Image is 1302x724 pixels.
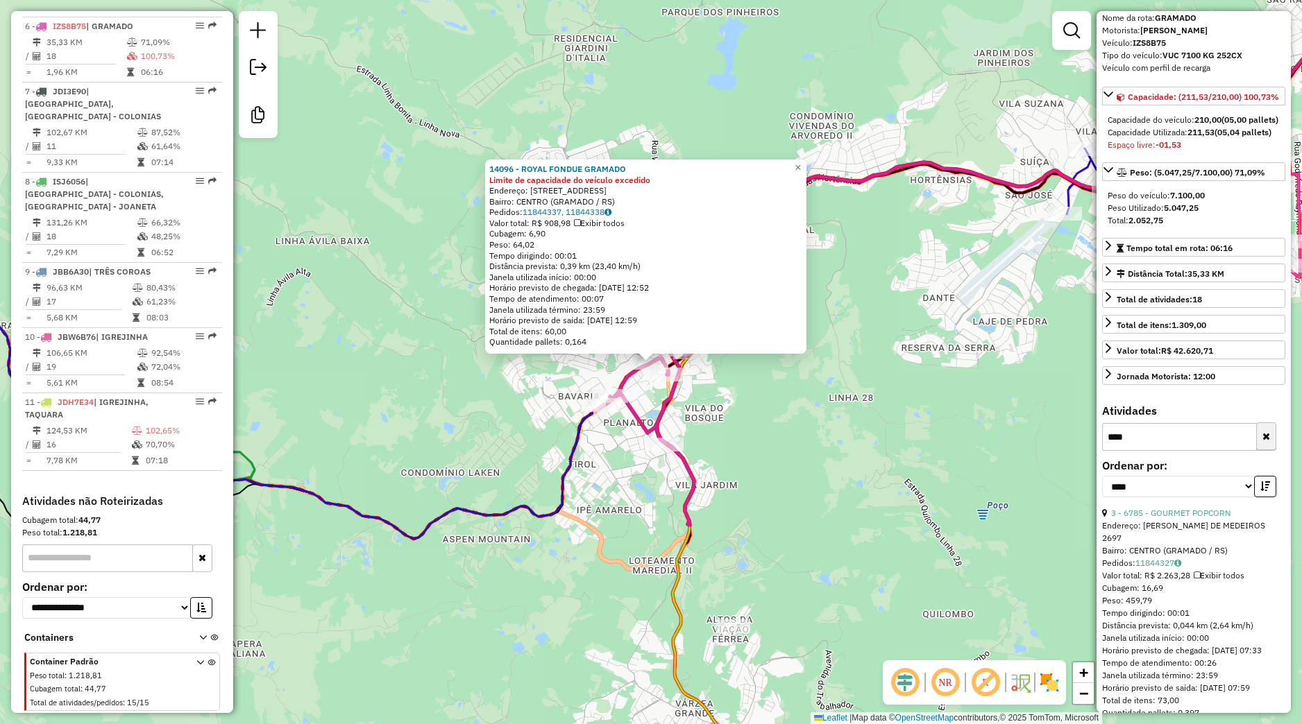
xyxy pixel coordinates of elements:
[1102,582,1285,594] div: Cubagem: 16,69
[489,336,802,347] div: Quantidade pallets: 0,164
[133,313,139,322] i: Tempo total em rota
[1174,559,1181,567] i: Observações
[1172,320,1206,330] strong: 1.309,00
[137,128,148,137] i: % de utilização do peso
[1194,570,1244,580] span: Exibir todos
[46,438,131,451] td: 16
[30,684,81,693] span: Cubagem total
[523,207,611,217] a: 11844337, 11844338
[69,671,102,680] span: 1.218,81
[1102,264,1285,282] a: Distância Total:35,33 KM
[46,230,137,243] td: 18
[46,155,137,169] td: 9,33 KM
[151,139,217,153] td: 61,64%
[127,52,137,60] i: % de utilização da cubagem
[151,216,217,230] td: 66,32%
[244,17,272,48] a: Nova sessão e pesquisa
[140,65,217,79] td: 06:16
[1254,476,1276,497] button: Ordem decrescente
[208,332,217,341] em: Rota exportada
[1102,607,1285,619] div: Tempo dirigindo: 00:01
[33,232,41,241] i: Total de Atividades
[489,228,802,239] div: Cubagem: 6,90
[1170,190,1205,200] strong: 7.100,00
[46,216,137,230] td: 131,26 KM
[1192,294,1202,304] strong: 18
[25,295,32,309] td: /
[1108,202,1280,214] div: Peso Utilizado:
[1128,215,1163,225] strong: 2.052,75
[489,164,626,174] a: 14096 - ROYAL FONDUE GRAMADO
[1102,594,1285,607] div: Peso: 459,79
[969,666,1002,699] span: Exibir rótulo
[127,68,134,76] i: Tempo total em rota
[489,174,650,184] strong: Limite de capacidade do veículo excedido
[1108,214,1280,227] div: Total:
[137,158,144,166] i: Tempo total em rota
[89,266,151,277] span: | TRÊS COROAS
[46,139,137,153] td: 11
[33,52,41,60] i: Total de Atividades
[196,87,204,95] em: Opções
[1102,162,1285,181] a: Peso: (5.047,25/7.100,00) 71,09%
[22,494,222,508] h4: Atividades não Roteirizadas
[208,21,217,30] em: Rota exportada
[65,671,67,680] span: :
[53,176,85,187] span: ISJ6056
[208,397,217,406] em: Rota exportada
[489,164,802,347] div: Tempo de atendimento: 00:07
[489,250,802,261] div: Tempo dirigindo: 00:01
[78,515,101,525] strong: 44,77
[33,128,41,137] i: Distância Total
[33,38,41,46] i: Distância Total
[46,49,126,63] td: 18
[1111,508,1231,518] a: 3 - 6785 - GOURMET POPCORN
[151,230,217,243] td: 48,25%
[1128,92,1279,102] span: Capacidade: (211,53/210,00) 100,73%
[1102,644,1285,657] div: Horário previsto de chegada: [DATE] 07:33
[53,21,86,31] span: IZS8B75
[25,176,164,212] span: | [GEOGRAPHIC_DATA] - COLONIAS, [GEOGRAPHIC_DATA] - JOANETA
[1102,87,1285,105] a: Capacidade: (211,53/210,00) 100,73%
[25,311,32,325] td: =
[1058,17,1085,44] a: Exibir filtros
[1126,243,1233,253] span: Tempo total em rota: 06:16
[85,684,106,693] span: 44,77
[22,526,222,539] div: Peso total:
[1140,25,1208,35] strong: [PERSON_NAME]
[22,578,222,595] label: Ordenar por:
[1073,683,1094,704] a: Zoom out
[132,426,142,435] i: % de utilização do peso
[33,142,41,150] i: Total de Atividades
[1102,507,1285,719] div: Tempo de atendimento: 00:26
[196,397,204,406] em: Opções
[25,139,32,153] td: /
[137,218,148,227] i: % de utilização do peso
[1102,238,1285,257] a: Tempo total em rota: 06:16
[137,349,148,357] i: % de utilização do peso
[895,713,954,723] a: OpenStreetMap
[145,454,217,467] td: 07:18
[244,53,272,85] a: Exportar sessão
[140,35,217,49] td: 71,09%
[190,597,212,619] button: Ordem crescente
[1102,569,1285,582] div: Valor total: R$ 2.263,28
[1215,127,1271,137] strong: (05,04 pallets)
[25,230,32,243] td: /
[58,397,94,407] span: JDH7E34
[132,456,139,465] i: Tempo total em rota
[127,38,137,46] i: % de utilização do peso
[1079,684,1088,702] span: −
[604,208,611,216] i: Observações
[1102,37,1285,49] div: Veículo:
[489,196,802,207] div: Bairro: CENTRO (GRAMADO / RS)
[25,454,32,467] td: =
[33,426,41,435] i: Distância Total
[127,698,149,707] span: 15/15
[1102,108,1285,157] div: Capacidade: (211,53/210,00) 100,73%
[814,713,847,723] a: Leaflet
[25,376,32,390] td: =
[929,666,962,699] span: Ocultar NR
[46,454,131,467] td: 7,78 KM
